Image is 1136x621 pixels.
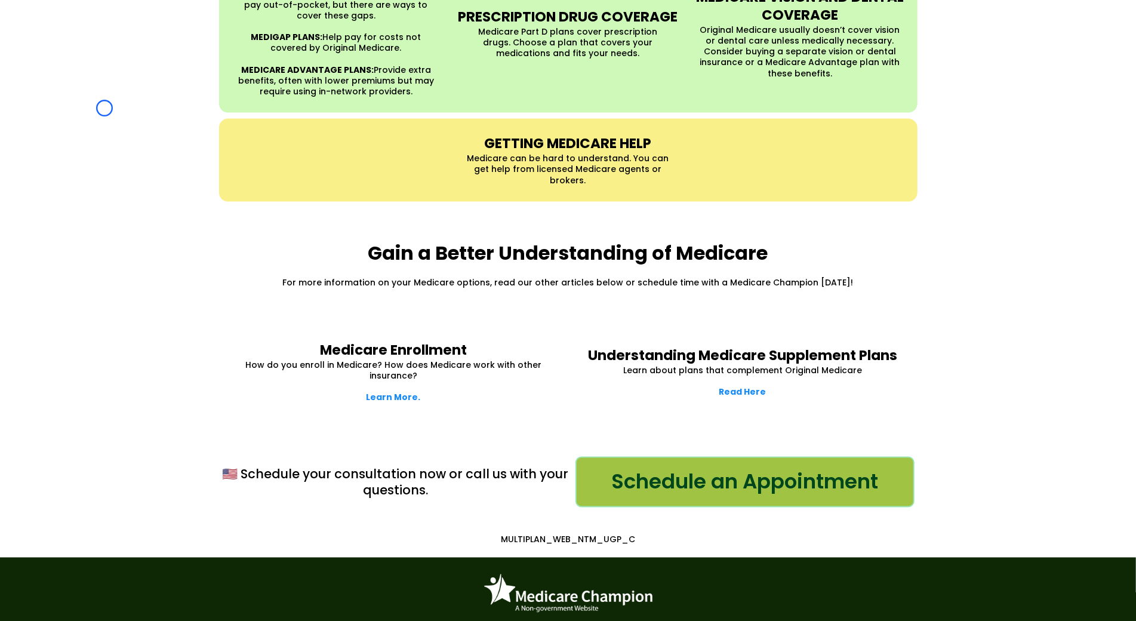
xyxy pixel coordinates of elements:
p: Learn about plans that complement Original Medicare [583,365,903,376]
p: Medicare Part D plans cover prescription drugs. Choose a plan that covers your medications and fi... [467,26,669,59]
p: Original Medicare usually doesn’t cover vision or dental care unless medically necessary. Conside... [699,24,901,79]
p: Medicare can be hard to understand. You can get help from licensed Medicare agents or brokers. [467,153,669,186]
strong: Medicare Enrollment [320,341,467,360]
strong: Gain a Better Understanding of Medicare [368,239,768,266]
strong: GETTING MEDICARE HELP [485,134,652,153]
a: Learn More. [367,392,421,404]
p: How do you enroll in Medicare? How does Medicare work with other insurance? [234,360,553,382]
p: 🇺🇸 Schedule your consultation now or call us with your questions. [222,466,569,499]
strong: MEDIGAP PLANS: [251,31,322,43]
a: Read Here [719,386,766,398]
p: Provide extra benefits, often with lower premiums but may require using in-network providers. [235,64,438,97]
strong: PRESCRIPTION DRUG COVERAGE [458,7,678,26]
p: MULTIPLAN_WEB_NTM_UGP_C [225,534,912,545]
p: For more information on your Medicare options, read our other articles below or schedule time wit... [222,277,915,288]
span: Schedule an Appointment [611,467,878,497]
a: Schedule an Appointment [575,457,915,508]
strong: MEDICARE ADVANTAGE PLANS: [241,64,374,76]
strong: Understanding Medicare Supplement Plans [588,346,897,365]
p: Help pay for costs not covered by Original Medicare. [235,32,438,53]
